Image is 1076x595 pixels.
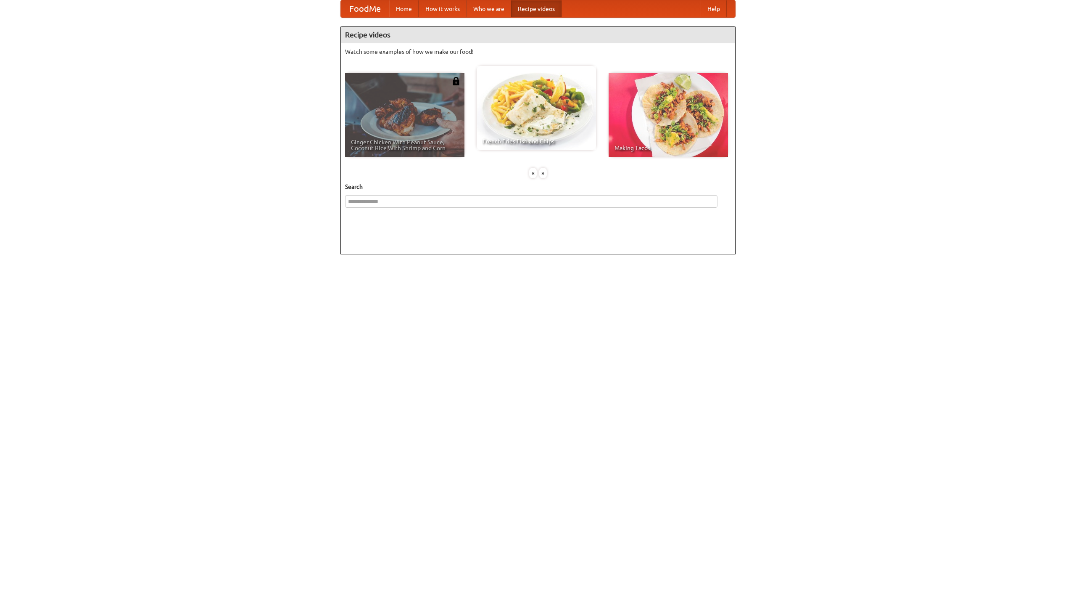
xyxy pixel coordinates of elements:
a: Making Tacos [609,73,728,157]
div: » [539,168,547,178]
a: French Fries Fish and Chips [477,66,596,150]
img: 483408.png [452,77,460,85]
p: Watch some examples of how we make our food! [345,48,731,56]
h4: Recipe videos [341,26,735,43]
h5: Search [345,182,731,191]
a: How it works [419,0,467,17]
a: FoodMe [341,0,389,17]
div: « [529,168,537,178]
span: French Fries Fish and Chips [483,138,590,144]
a: Home [389,0,419,17]
a: Who we are [467,0,511,17]
a: Recipe videos [511,0,562,17]
span: Making Tacos [614,145,722,151]
a: Help [701,0,727,17]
